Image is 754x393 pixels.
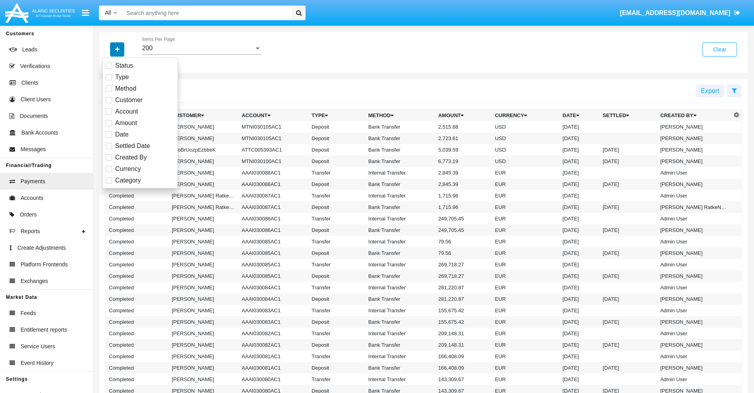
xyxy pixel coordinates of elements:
[492,339,559,351] td: EUR
[21,95,51,104] span: Client Users
[365,190,435,201] td: Internal Transfer
[106,293,169,305] td: Completed
[365,305,435,316] td: Internal Transfer
[21,145,46,154] span: Messages
[600,201,657,213] td: [DATE]
[435,339,492,351] td: 209,148.31
[106,236,169,247] td: Completed
[115,84,136,93] span: Method
[308,362,365,374] td: Deposit
[308,224,365,236] td: Deposit
[696,85,724,97] button: Export
[106,316,169,328] td: Completed
[657,259,731,270] td: Admin User
[308,110,365,122] th: Type
[21,309,36,317] span: Feeds
[21,194,44,202] span: Accounts
[365,178,435,190] td: Bank Transfer
[559,144,600,156] td: [DATE]
[239,156,309,167] td: MTNI030100AC1
[106,374,169,385] td: Completed
[365,156,435,167] td: Bank Transfer
[21,177,45,186] span: Payments
[559,133,600,144] td: [DATE]
[365,213,435,224] td: Internal Transfer
[435,259,492,270] td: 269,718.27
[365,270,435,282] td: Bank Transfer
[657,351,731,362] td: Admin User
[600,339,657,351] td: [DATE]
[21,260,68,269] span: Platform Frontends
[106,328,169,339] td: Completed
[559,305,600,316] td: [DATE]
[169,316,239,328] td: [PERSON_NAME]
[435,213,492,224] td: 249,705.45
[169,374,239,385] td: [PERSON_NAME]
[17,244,66,252] span: Create Adjustments
[492,305,559,316] td: EUR
[657,224,731,236] td: [PERSON_NAME]
[492,110,559,122] th: Currency
[600,247,657,259] td: [DATE]
[308,247,365,259] td: Deposit
[239,213,309,224] td: AAAI030086AC1
[239,110,309,122] th: Account
[600,362,657,374] td: [DATE]
[106,190,169,201] td: Completed
[365,293,435,305] td: Bank Transfer
[169,236,239,247] td: [PERSON_NAME]
[435,293,492,305] td: 281,220.87
[657,282,731,293] td: Admin User
[435,190,492,201] td: 1,715.96
[657,362,731,374] td: [PERSON_NAME]
[308,339,365,351] td: Deposit
[239,293,309,305] td: AAAI030084AC1
[169,190,239,201] td: [PERSON_NAME] RatkeNotEnoughMoney
[657,328,731,339] td: Admin User
[115,118,137,128] span: Amount
[169,178,239,190] td: [PERSON_NAME]
[169,156,239,167] td: [PERSON_NAME]
[492,247,559,259] td: EUR
[559,362,600,374] td: [DATE]
[492,236,559,247] td: EUR
[169,362,239,374] td: [PERSON_NAME]
[657,178,731,190] td: [PERSON_NAME]
[492,293,559,305] td: EUR
[600,224,657,236] td: [DATE]
[308,259,365,270] td: Transfer
[559,201,600,213] td: [DATE]
[492,282,559,293] td: EUR
[115,130,129,139] span: Date
[115,141,150,151] span: Settled Date
[115,107,138,116] span: Account
[308,316,365,328] td: Deposit
[4,1,76,25] img: Logo image
[492,201,559,213] td: EUR
[365,282,435,293] td: Internal Transfer
[365,259,435,270] td: Internal Transfer
[600,293,657,305] td: [DATE]
[106,224,169,236] td: Completed
[308,374,365,385] td: Transfer
[239,201,309,213] td: AAAI030087AC1
[308,213,365,224] td: Transfer
[559,178,600,190] td: [DATE]
[559,110,600,122] th: Date
[657,156,731,167] td: [PERSON_NAME]
[308,328,365,339] td: Transfer
[559,339,600,351] td: [DATE]
[559,247,600,259] td: [DATE]
[239,144,309,156] td: ATTC005393AC1
[616,2,744,24] a: [EMAIL_ADDRESS][DOMAIN_NAME]
[435,121,492,133] td: 2,515.88
[169,121,239,133] td: [PERSON_NAME]
[492,178,559,190] td: EUR
[657,110,731,122] th: Created By
[600,156,657,167] td: [DATE]
[435,316,492,328] td: 155,675.42
[600,270,657,282] td: [DATE]
[435,282,492,293] td: 281,220.87
[239,351,309,362] td: AAAI030081AC1
[106,362,169,374] td: Completed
